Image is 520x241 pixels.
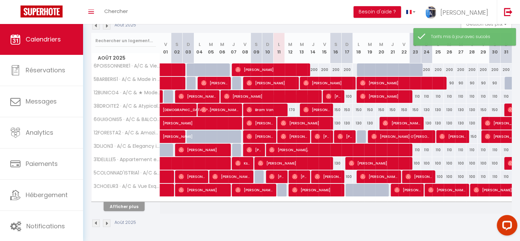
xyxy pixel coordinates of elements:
[281,130,307,143] span: [PERSON_NAME]
[243,41,246,48] abbr: V
[292,170,307,183] span: [PERSON_NAME]
[330,33,342,63] th: 16
[371,130,431,143] span: [PERSON_NAME] O'[PERSON_NAME]
[440,8,488,17] span: [PERSON_NAME]
[466,170,478,183] div: 100
[358,41,360,48] abbr: L
[375,33,387,63] th: 20
[489,170,500,183] div: 110
[410,90,421,103] div: 110
[288,41,292,48] abbr: M
[432,170,443,183] div: 100
[330,157,342,170] div: 130
[444,77,455,89] div: 90
[504,8,512,16] img: logout
[353,33,364,63] th: 18
[478,170,489,183] div: 110
[431,34,509,40] div: Tarifs mis à jour avec succès
[489,33,500,63] th: 30
[178,90,216,103] span: [PERSON_NAME]
[455,144,466,156] div: 110
[246,130,273,143] span: [PERSON_NAME]
[160,130,171,143] a: [PERSON_NAME]
[471,41,474,48] abbr: J
[266,41,269,48] abbr: D
[285,33,296,63] th: 12
[466,90,478,103] div: 110
[212,170,250,183] span: [PERSON_NAME]
[478,77,489,89] div: 90
[26,159,58,168] span: Paiements
[239,33,251,63] th: 08
[501,63,512,76] div: 200
[93,170,161,176] span: 5COLONNAD'ISTRIA1 · A/C & Cocooning au cœur du [GEOGRAPHIC_DATA] #toutNEUF
[478,144,489,156] div: 110
[410,104,421,116] div: 150
[235,157,250,170] span: Kseniia Telukh
[337,130,352,143] span: [PERSON_NAME]
[387,33,398,63] th: 21
[410,157,421,170] div: 100
[104,202,145,211] button: Afficher plus
[115,219,136,226] p: Août 2025
[307,63,319,76] div: 200
[205,33,216,63] th: 05
[402,41,405,48] abbr: V
[93,130,161,135] span: 12FORESTA2 · A/C & Amazing-Romantic view on the Port of [GEOGRAPHIC_DATA] 🛥
[489,157,500,170] div: 100
[26,191,68,199] span: Hébergement
[228,33,239,63] th: 07
[175,41,178,48] abbr: S
[178,183,227,196] span: [PERSON_NAME]
[278,41,280,48] abbr: L
[444,144,455,156] div: 110
[163,126,194,140] span: [PERSON_NAME]
[360,90,409,103] span: [PERSON_NAME]
[251,33,262,63] th: 09
[93,63,161,69] span: 6POISSONNERIE1 · A/C & Vieux Nice Magnifique 3 pièces #1min30PLAGE
[478,90,489,103] div: 110
[432,33,443,63] th: 25
[458,41,463,48] abbr: M
[178,143,227,156] span: [PERSON_NAME]
[246,143,262,156] span: [PERSON_NAME]
[246,76,295,89] span: [PERSON_NAME]
[426,6,436,19] img: ...
[92,53,160,63] span: Août 2025
[246,117,273,130] span: [PERSON_NAME]
[455,90,466,103] div: 110
[303,76,352,89] span: [PERSON_NAME]
[398,33,410,63] th: 22
[478,63,489,76] div: 200
[21,5,63,17] img: Super Booking
[26,35,61,44] span: Calendriers
[444,90,455,103] div: 110
[364,33,375,63] th: 19
[444,33,455,63] th: 26
[330,63,342,76] div: 200
[163,113,273,126] span: [PERSON_NAME]
[421,63,432,76] div: 200
[364,104,375,116] div: 150
[491,212,520,241] iframe: LiveChat chat widget
[315,130,330,143] span: [PERSON_NAME]
[26,97,57,106] span: Messages
[201,103,239,116] span: [PERSON_NAME]
[466,117,478,130] div: 130
[421,144,432,156] div: 110
[421,90,432,103] div: 110
[432,63,443,76] div: 200
[360,170,398,183] span: [PERSON_NAME]
[455,33,466,63] th: 27
[178,170,205,183] span: [PERSON_NAME]
[232,41,235,48] abbr: J
[296,33,307,63] th: 13
[444,170,455,183] div: 100
[281,117,330,130] span: [PERSON_NAME]
[379,41,383,48] abbr: M
[439,130,466,143] span: [PERSON_NAME]
[93,104,161,109] span: 38DROITE2 · A/C & Atypical DUPLEX in heart of [GEOGRAPHIC_DATA]
[493,41,496,48] abbr: S
[160,33,171,63] th: 01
